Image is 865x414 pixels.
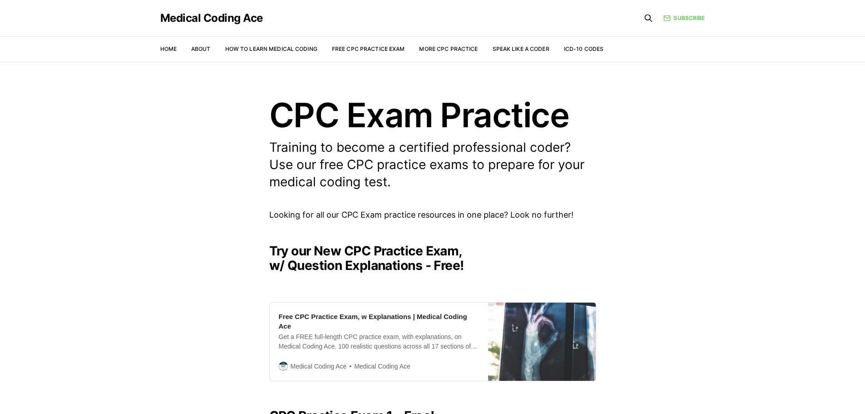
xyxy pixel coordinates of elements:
a: About [191,45,211,52]
a: Speak Like a Coder [493,45,549,52]
p: Training to become a certified professional coder? Use our free CPC practice exams to prepare for... [269,139,596,190]
a: Subscribe [663,14,705,22]
a: ICD-10 Codes [564,45,603,52]
div: Free CPC Practice Exam, w Explanations | Medical Coding Ace [279,312,479,331]
a: Medical Coding Ace [160,13,263,24]
a: Home [160,45,177,52]
span: Medical Coding Ace [346,361,410,372]
a: How to Learn Medical Coding [225,45,317,52]
a: Free CPC Practice Exam, w Explanations | Medical Coding AceGet a FREE full-length CPC practice ex... [269,302,596,381]
a: More CPC Practice [419,45,478,52]
div: Get a FREE full-length CPC practice exam, with explanations, on Medical Coding Ace. 100 realistic... [279,332,479,351]
span: Medical Coding Ace [291,361,347,371]
a: Free CPC Practice Exam [332,45,405,52]
h2: Try our New CPC Practice Exam, w/ Question Explanations - Free! [269,244,596,273]
p: Looking for all our CPC Exam practice resources in one place? Look no further! [269,209,596,222]
h1: CPC Exam Practice [269,98,596,132]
